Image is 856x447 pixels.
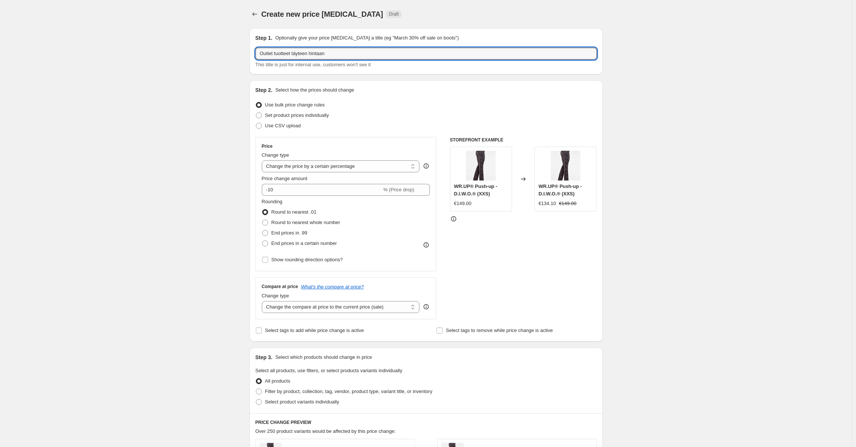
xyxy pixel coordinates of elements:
input: -15 [262,184,382,196]
span: Select product variants individually [265,399,339,405]
button: Price change jobs [250,9,260,19]
span: Round to nearest whole number [271,220,340,225]
span: End prices in .99 [271,230,308,236]
h2: Step 1. [255,34,273,42]
strike: €149.00 [559,200,576,207]
input: 30% off holiday sale [255,48,597,60]
span: Select tags to add while price change is active [265,328,364,333]
span: End prices in a certain number [271,240,337,246]
span: Rounding [262,199,283,204]
div: €149.00 [454,200,472,207]
span: Round to nearest .01 [271,209,316,215]
span: All products [265,378,290,384]
p: Select which products should change in price [275,354,372,361]
div: help [422,162,430,170]
span: % (Price drop) [383,187,414,192]
img: 621_80x.jpg [466,151,496,181]
img: 621_80x.jpg [551,151,580,181]
p: Select how the prices should change [275,86,354,94]
span: Select all products, use filters, or select products variants individually [255,368,402,373]
div: €134.10 [538,200,556,207]
span: WR.UP® Push-up - D.I.W.O.® (XXS) [538,183,582,197]
span: Create new price [MEDICAL_DATA] [261,10,383,18]
h2: Step 2. [255,86,273,94]
button: What's the compare at price? [301,284,364,290]
span: Price change amount [262,176,308,181]
span: Change type [262,293,289,298]
span: Draft [389,11,399,17]
span: Set product prices individually [265,112,329,118]
span: Use bulk price change rules [265,102,325,108]
h6: STOREFRONT EXAMPLE [450,137,597,143]
span: WR.UP® Push-up - D.I.W.O.® (XXS) [454,183,497,197]
span: This title is just for internal use, customers won't see it [255,62,371,67]
span: Filter by product, collection, tag, vendor, product type, variant title, or inventory [265,389,432,394]
div: help [422,303,430,310]
span: Over 250 product variants would be affected by this price change: [255,428,396,434]
h3: Price [262,143,273,149]
span: Change type [262,152,289,158]
span: Use CSV upload [265,123,301,128]
h6: PRICE CHANGE PREVIEW [255,419,597,425]
span: Show rounding direction options? [271,257,343,262]
h3: Compare at price [262,284,298,290]
span: Select tags to remove while price change is active [446,328,553,333]
p: Optionally give your price [MEDICAL_DATA] a title (eg "March 30% off sale on boots") [275,34,458,42]
h2: Step 3. [255,354,273,361]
